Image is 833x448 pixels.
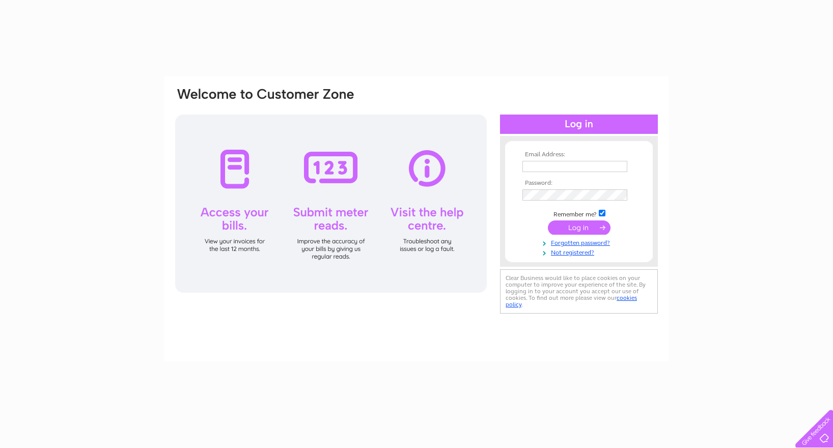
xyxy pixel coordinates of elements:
[522,237,638,247] a: Forgotten password?
[548,220,610,235] input: Submit
[506,294,637,308] a: cookies policy
[522,247,638,257] a: Not registered?
[520,208,638,218] td: Remember me?
[520,151,638,158] th: Email Address:
[520,180,638,187] th: Password:
[500,269,658,314] div: Clear Business would like to place cookies on your computer to improve your experience of the sit...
